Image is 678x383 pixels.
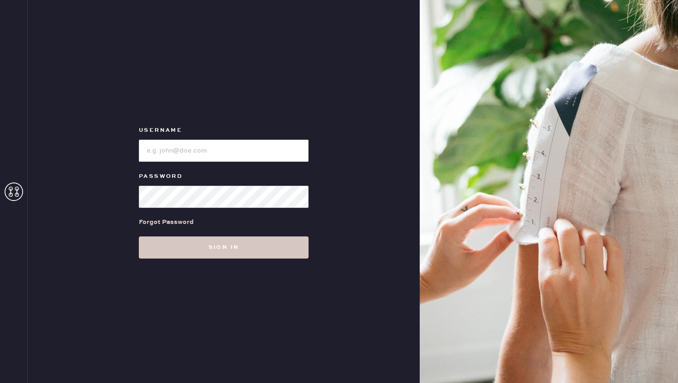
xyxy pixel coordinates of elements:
label: Password [139,171,309,182]
button: Sign in [139,236,309,259]
input: e.g. john@doe.com [139,140,309,162]
div: Forgot Password [139,217,194,227]
label: Username [139,125,309,136]
a: Forgot Password [139,208,194,236]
